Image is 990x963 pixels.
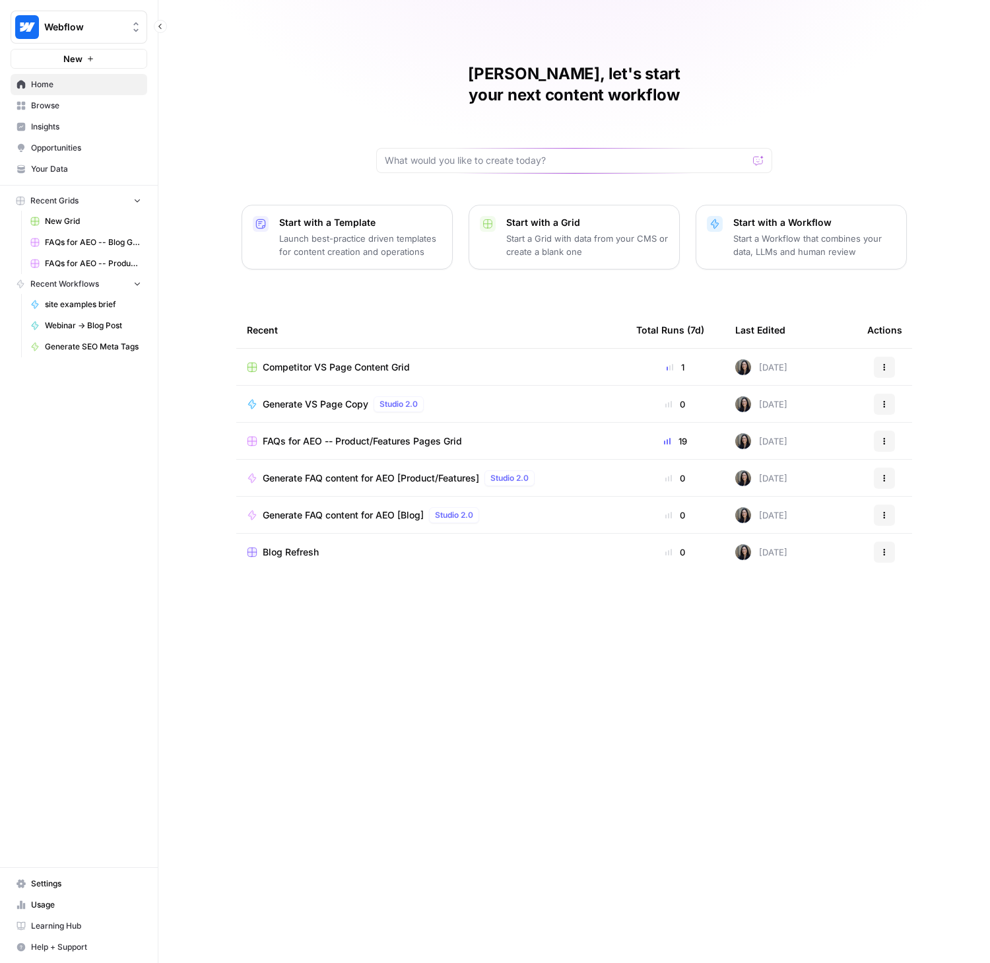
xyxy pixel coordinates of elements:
[385,154,748,167] input: What would you like to create today?
[45,258,141,269] span: FAQs for AEO -- Product/Features Pages Grid
[11,191,147,211] button: Recent Grids
[735,396,751,412] img: m6v5pme5aerzgxq12grlte2ge8nl
[11,116,147,137] a: Insights
[247,435,615,448] a: FAQs for AEO -- Product/Features Pages Grid
[30,195,79,207] span: Recent Grids
[279,232,442,258] p: Launch best-practice driven templates for content creation and operations
[733,232,896,258] p: Start a Workflow that combines your data, LLMs and human review
[44,20,124,34] span: Webflow
[636,509,714,522] div: 0
[30,278,99,290] span: Recent Workflows
[45,299,141,310] span: site examples brief
[735,544,751,560] img: m6v5pme5aerzgxq12grlte2ge8nl
[11,937,147,958] button: Help + Support
[45,341,141,353] span: Generate SEO Meta Tags
[735,312,785,348] div: Last Edited
[242,205,453,269] button: Start with a TemplateLaunch best-practice driven templates for content creation and operations
[263,546,319,559] span: Blog Refresh
[45,215,141,227] span: New Grid
[11,894,147,915] a: Usage
[263,361,410,374] span: Competitor VS Page Content Grid
[11,137,147,159] a: Opportunities
[696,205,907,269] button: Start with a WorkflowStart a Workflow that combines your data, LLMs and human review
[636,398,714,411] div: 0
[24,211,147,232] a: New Grid
[11,95,147,116] a: Browse
[15,15,39,39] img: Webflow Logo
[31,121,141,133] span: Insights
[735,433,751,449] img: m6v5pme5aerzgxq12grlte2ge8nl
[735,470,787,486] div: [DATE]
[11,11,147,44] button: Workspace: Webflow
[379,398,418,410] span: Studio 2.0
[435,509,473,521] span: Studio 2.0
[11,49,147,69] button: New
[263,435,462,448] span: FAQs for AEO -- Product/Features Pages Grid
[636,435,714,448] div: 19
[31,899,141,911] span: Usage
[45,320,141,332] span: Webinar -> Blog Post
[11,274,147,294] button: Recent Workflows
[376,63,772,106] h1: [PERSON_NAME], let's start your next content workflow
[11,915,147,937] a: Learning Hub
[45,236,141,248] span: FAQs for AEO -- Blog Grid
[11,159,147,180] a: Your Data
[24,253,147,274] a: FAQs for AEO -- Product/Features Pages Grid
[636,361,714,374] div: 1
[735,507,787,523] div: [DATE]
[24,315,147,336] a: Webinar -> Blog Post
[490,472,529,484] span: Studio 2.0
[247,546,615,559] a: Blog Refresh
[733,216,896,229] p: Start with a Workflow
[31,79,141,90] span: Home
[636,472,714,485] div: 0
[263,509,424,522] span: Generate FAQ content for AEO [Blog]
[31,142,141,154] span: Opportunities
[263,472,479,485] span: Generate FAQ content for AEO [Product/Features]
[247,361,615,374] a: Competitor VS Page Content Grid
[31,941,141,953] span: Help + Support
[24,336,147,357] a: Generate SEO Meta Tags
[247,470,615,486] a: Generate FAQ content for AEO [Product/Features]Studio 2.0
[24,232,147,253] a: FAQs for AEO -- Blog Grid
[506,216,669,229] p: Start with a Grid
[24,294,147,315] a: site examples brief
[636,546,714,559] div: 0
[31,163,141,175] span: Your Data
[31,920,141,932] span: Learning Hub
[11,74,147,95] a: Home
[735,507,751,523] img: m6v5pme5aerzgxq12grlte2ge8nl
[735,470,751,486] img: m6v5pme5aerzgxq12grlte2ge8nl
[469,205,680,269] button: Start with a GridStart a Grid with data from your CMS or create a blank one
[31,100,141,112] span: Browse
[11,873,147,894] a: Settings
[506,232,669,258] p: Start a Grid with data from your CMS or create a blank one
[735,396,787,412] div: [DATE]
[735,359,787,375] div: [DATE]
[636,312,704,348] div: Total Runs (7d)
[247,507,615,523] a: Generate FAQ content for AEO [Blog]Studio 2.0
[63,52,82,65] span: New
[735,359,751,375] img: m6v5pme5aerzgxq12grlte2ge8nl
[279,216,442,229] p: Start with a Template
[247,396,615,412] a: Generate VS Page CopyStudio 2.0
[263,398,368,411] span: Generate VS Page Copy
[735,544,787,560] div: [DATE]
[31,878,141,890] span: Settings
[247,312,615,348] div: Recent
[867,312,902,348] div: Actions
[735,433,787,449] div: [DATE]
